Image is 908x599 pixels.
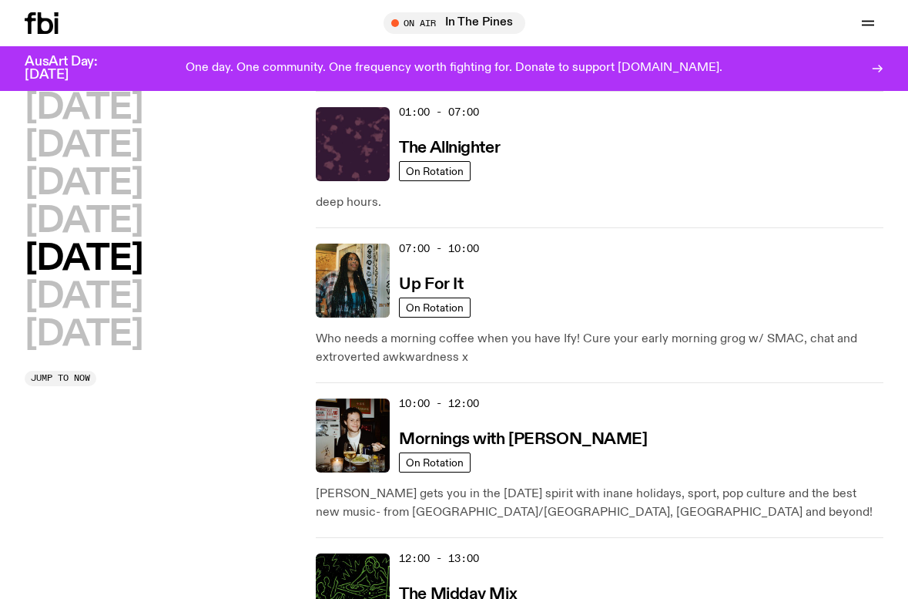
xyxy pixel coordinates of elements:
[25,318,142,352] button: [DATE]
[399,277,463,293] h3: Up For It
[399,298,471,318] a: On Rotation
[25,129,142,163] button: [DATE]
[316,330,883,367] p: Who needs a morning coffee when you have Ify! Cure your early morning grog w/ SMAC, chat and extr...
[384,12,525,34] button: On AirIn The Pines
[25,371,96,386] button: Jump to now
[25,204,142,239] button: [DATE]
[399,140,500,156] h3: The Allnighter
[399,396,479,411] span: 10:00 - 12:00
[316,485,883,522] p: [PERSON_NAME] gets you in the [DATE] spirit with inane holidays, sport, pop culture and the best ...
[406,165,464,177] span: On Rotation
[406,456,464,468] span: On Rotation
[399,274,463,293] a: Up For It
[31,374,90,382] span: Jump to now
[316,193,883,212] p: deep hours.
[25,280,142,315] button: [DATE]
[399,241,479,256] span: 07:00 - 10:00
[25,242,142,277] button: [DATE]
[399,137,500,156] a: The Allnighter
[399,161,471,181] a: On Rotation
[406,301,464,313] span: On Rotation
[25,91,142,126] button: [DATE]
[316,399,390,473] img: Sam blankly stares at the camera, brightly lit by a camera flash wearing a hat collared shirt and...
[399,432,647,448] h3: Mornings with [PERSON_NAME]
[399,429,647,448] a: Mornings with [PERSON_NAME]
[316,244,390,318] img: Ify - a Brown Skin girl with black braided twists, looking up to the side with her tongue stickin...
[186,62,722,76] p: One day. One community. One frequency worth fighting for. Donate to support [DOMAIN_NAME].
[399,453,471,473] a: On Rotation
[25,167,142,201] button: [DATE]
[25,56,123,82] h3: AusArt Day: [DATE]
[399,105,479,119] span: 01:00 - 07:00
[399,551,479,566] span: 12:00 - 13:00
